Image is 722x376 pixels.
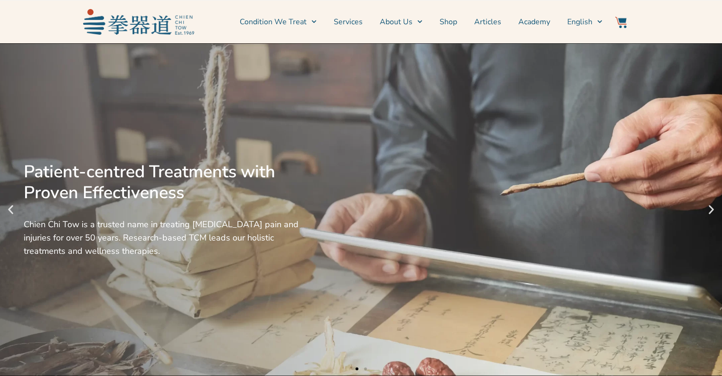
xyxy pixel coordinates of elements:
span: Go to slide 2 [364,367,367,370]
div: Chien Chi Tow is a trusted name in treating [MEDICAL_DATA] pain and injuries for over 50 years. R... [24,218,300,258]
a: About Us [380,10,422,34]
a: Shop [440,10,457,34]
span: Go to slide 1 [356,367,358,370]
div: Next slide [705,204,717,216]
span: English [567,16,592,28]
a: Switch to English [567,10,602,34]
a: Services [334,10,363,34]
a: Condition We Treat [240,10,317,34]
div: Patient-centred Treatments with Proven Effectiveness [24,162,300,203]
a: Academy [518,10,550,34]
a: Articles [474,10,501,34]
img: Website Icon-03 [615,17,627,28]
nav: Menu [199,10,602,34]
div: Previous slide [5,204,17,216]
